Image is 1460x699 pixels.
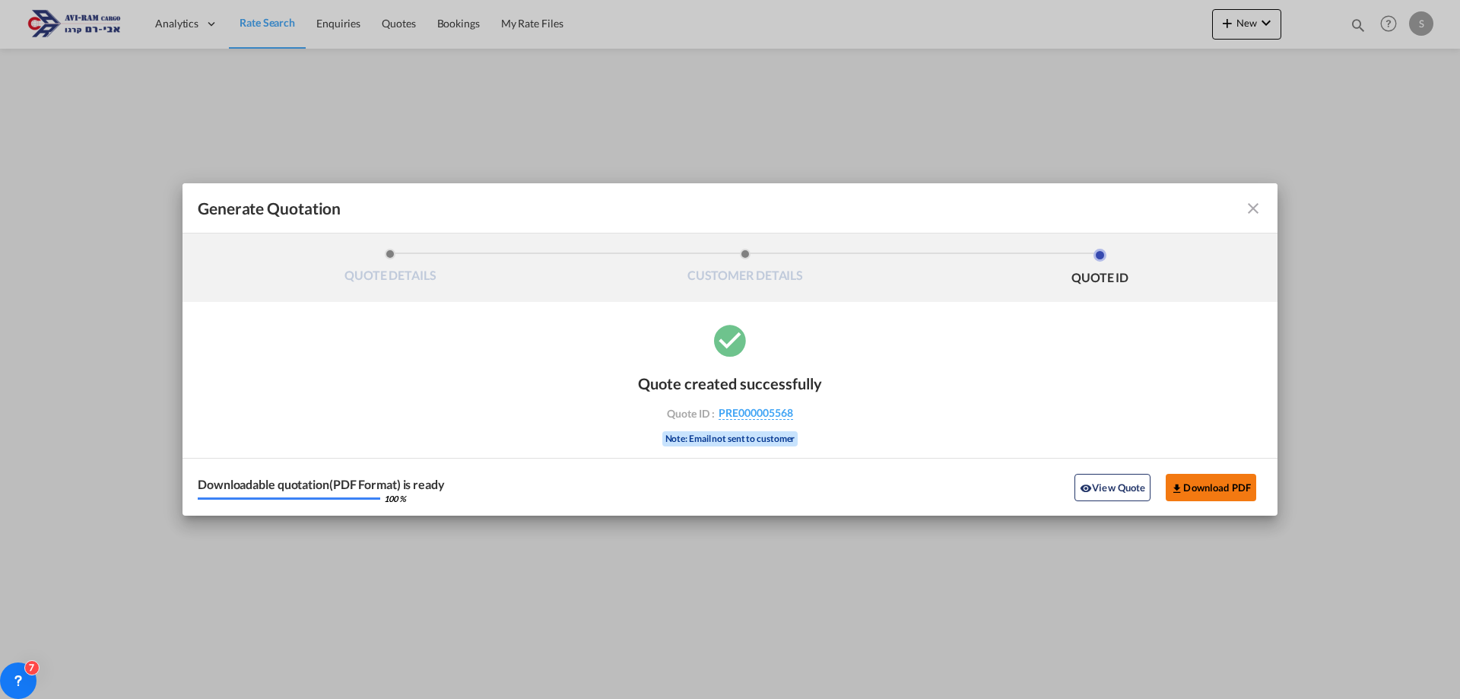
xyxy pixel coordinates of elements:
[662,431,798,446] div: Note: Email not sent to customer
[1166,474,1256,501] button: Download PDF
[384,494,406,503] div: 100 %
[198,478,445,491] div: Downloadable quotation(PDF Format) is ready
[198,199,341,218] span: Generate Quotation
[1080,482,1092,494] md-icon: icon-eye
[1171,482,1183,494] md-icon: icon-download
[213,249,568,290] li: QUOTE DETAILS
[719,406,793,420] span: PRE000005568
[638,374,822,392] div: Quote created successfully
[642,406,818,420] div: Quote ID :
[1074,474,1151,501] button: icon-eyeView Quote
[1244,199,1262,218] md-icon: icon-close fg-AAA8AD cursor m-0
[922,249,1277,290] li: QUOTE ID
[568,249,923,290] li: CUSTOMER DETAILS
[182,183,1277,516] md-dialog: Generate QuotationQUOTE ...
[711,321,749,359] md-icon: icon-checkbox-marked-circle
